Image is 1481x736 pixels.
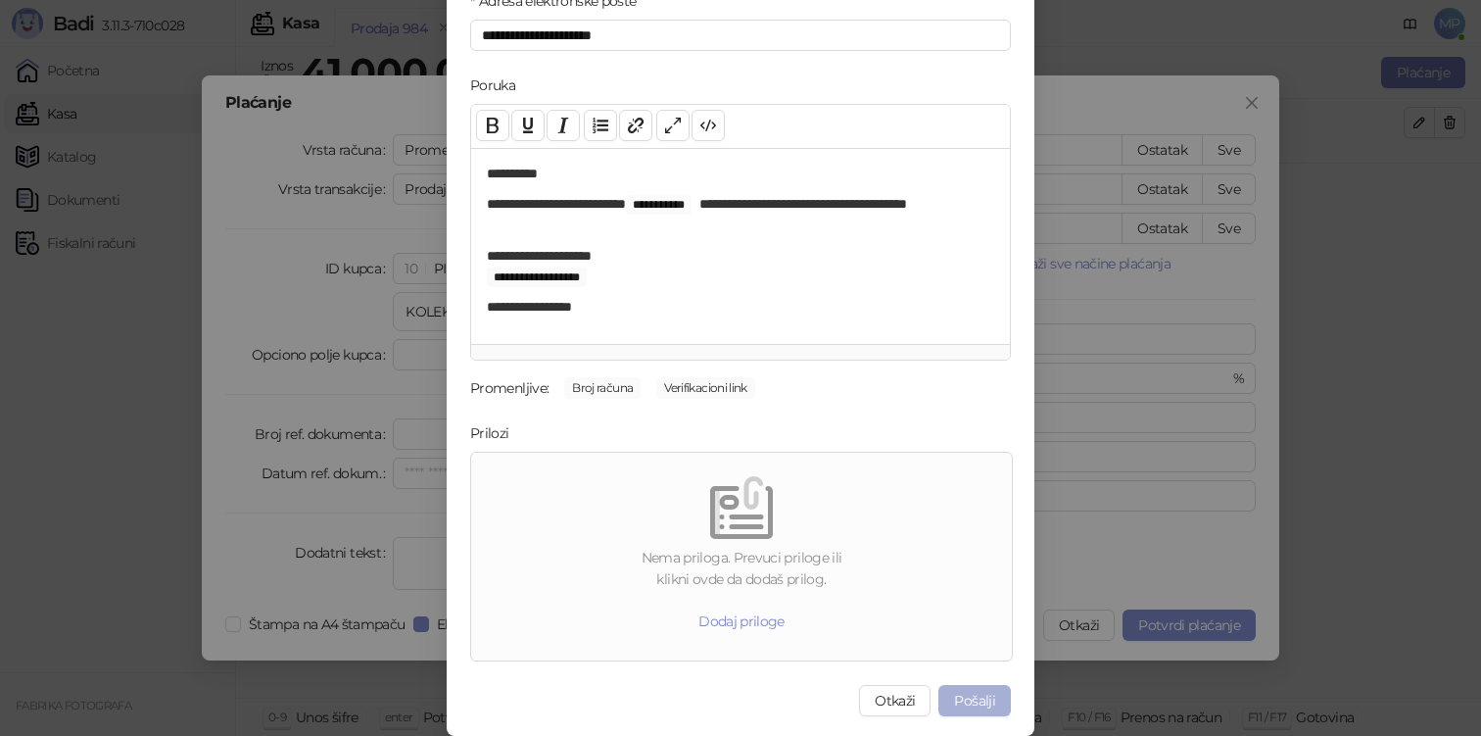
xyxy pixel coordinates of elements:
[692,110,725,141] button: Code view
[547,110,580,141] button: Italic
[476,110,509,141] button: Bold
[619,110,652,141] button: Link
[656,377,754,399] span: Verifikacioni link
[470,20,1011,51] input: Adresa elektronske pošte
[470,377,549,399] div: Promenljive:
[479,461,1004,653] span: emptyNema priloga. Prevuci priloge iliklikni ovde da dodaš prilog.Dodaj priloge
[710,476,773,539] img: empty
[479,547,1004,590] div: Nema priloga. Prevuci priloge ili klikni ovde da dodaš prilog.
[859,685,931,716] button: Otkaži
[564,377,641,399] span: Broj računa
[584,110,617,141] button: List
[511,110,545,141] button: Underline
[938,685,1011,716] button: Pošalji
[656,110,690,141] button: Full screen
[683,606,800,637] button: Dodaj priloge
[470,422,521,444] label: Prilozi
[470,74,528,96] label: Poruka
